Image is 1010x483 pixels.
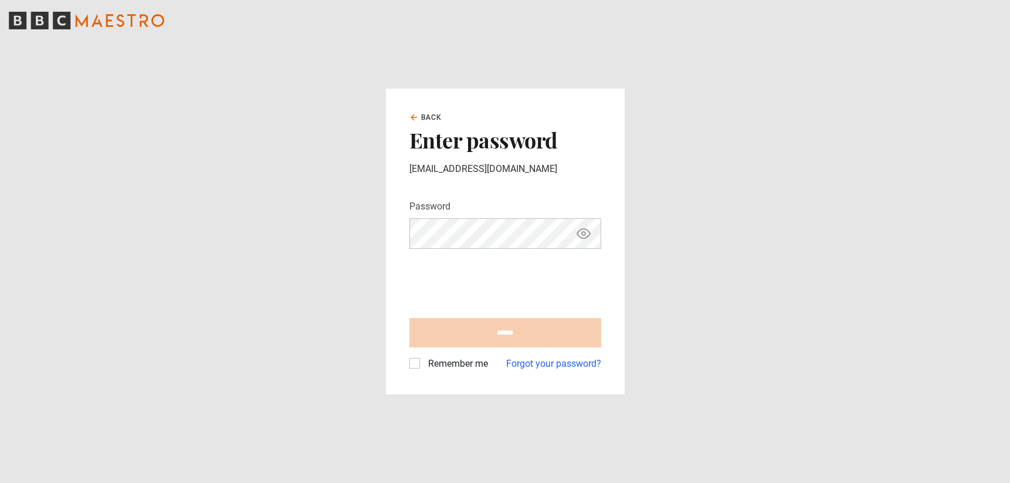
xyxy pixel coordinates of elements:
label: Remember me [423,357,488,371]
p: [EMAIL_ADDRESS][DOMAIN_NAME] [409,162,601,176]
button: Show password [574,224,594,244]
h2: Enter password [409,127,601,152]
svg: BBC Maestro [9,12,164,29]
a: Forgot your password? [506,357,601,371]
a: Back [409,112,442,123]
iframe: reCAPTCHA [409,258,588,304]
label: Password [409,200,450,214]
span: Back [421,112,442,123]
